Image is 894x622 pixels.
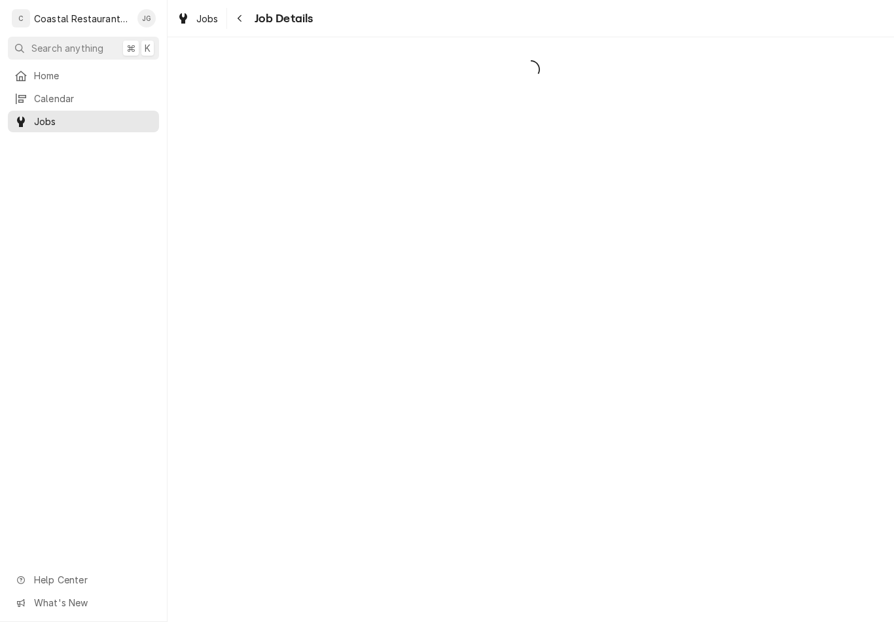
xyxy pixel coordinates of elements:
div: Coastal Restaurant Repair [34,12,130,26]
a: Go to Help Center [8,569,159,591]
span: Home [34,69,152,82]
button: Search anything⌘K [8,37,159,60]
span: What's New [34,596,151,610]
a: Go to What's New [8,592,159,613]
span: Loading... [168,56,894,83]
a: Calendar [8,88,159,109]
div: JG [137,9,156,27]
span: Job Details [251,10,313,27]
span: Search anything [31,41,103,55]
div: James Gatton's Avatar [137,9,156,27]
span: Help Center [34,573,151,587]
span: ⌘ [126,41,135,55]
div: C [12,9,30,27]
button: Navigate back [230,8,251,29]
a: Home [8,65,159,86]
a: Jobs [171,8,224,29]
span: Jobs [34,115,152,128]
a: Jobs [8,111,159,132]
span: Jobs [196,12,219,26]
span: Calendar [34,92,152,105]
span: K [145,41,151,55]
